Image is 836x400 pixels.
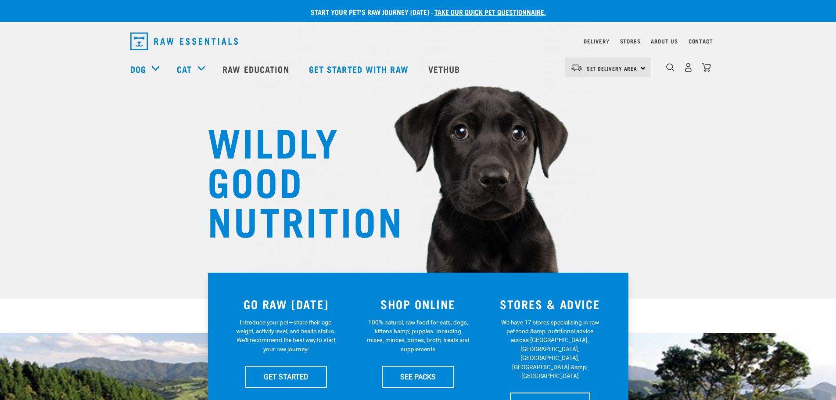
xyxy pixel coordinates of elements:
[214,51,300,86] a: Raw Education
[499,318,602,381] p: We have 17 stores specialising in raw pet food &amp; nutritional advice across [GEOGRAPHIC_DATA],...
[208,121,383,239] h1: WILDLY GOOD NUTRITION
[570,64,582,72] img: van-moving.png
[684,63,693,72] img: user.png
[702,63,711,72] img: home-icon@2x.png
[357,297,479,311] h3: SHOP ONLINE
[130,62,146,76] a: Dog
[226,297,347,311] h3: GO RAW [DATE]
[666,63,675,72] img: home-icon-1@2x.png
[489,297,611,311] h3: STORES & ADVICE
[620,40,641,43] a: Stores
[245,366,327,388] a: GET STARTED
[434,10,546,14] a: take our quick pet questionnaire.
[130,32,238,50] img: Raw Essentials Logo
[584,40,609,43] a: Delivery
[300,51,420,86] a: Get started with Raw
[689,40,713,43] a: Contact
[177,62,192,76] a: Cat
[234,318,337,354] p: Introduce your pet—share their age, weight, activity level, and health status. We'll recommend th...
[366,318,470,354] p: 100% natural, raw food for cats, dogs, kittens &amp; puppies. Including mixes, minces, bones, bro...
[420,51,471,86] a: Vethub
[587,67,638,70] span: Set Delivery Area
[123,29,713,54] nav: dropdown navigation
[382,366,454,388] a: SEE PACKS
[651,40,678,43] a: About Us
